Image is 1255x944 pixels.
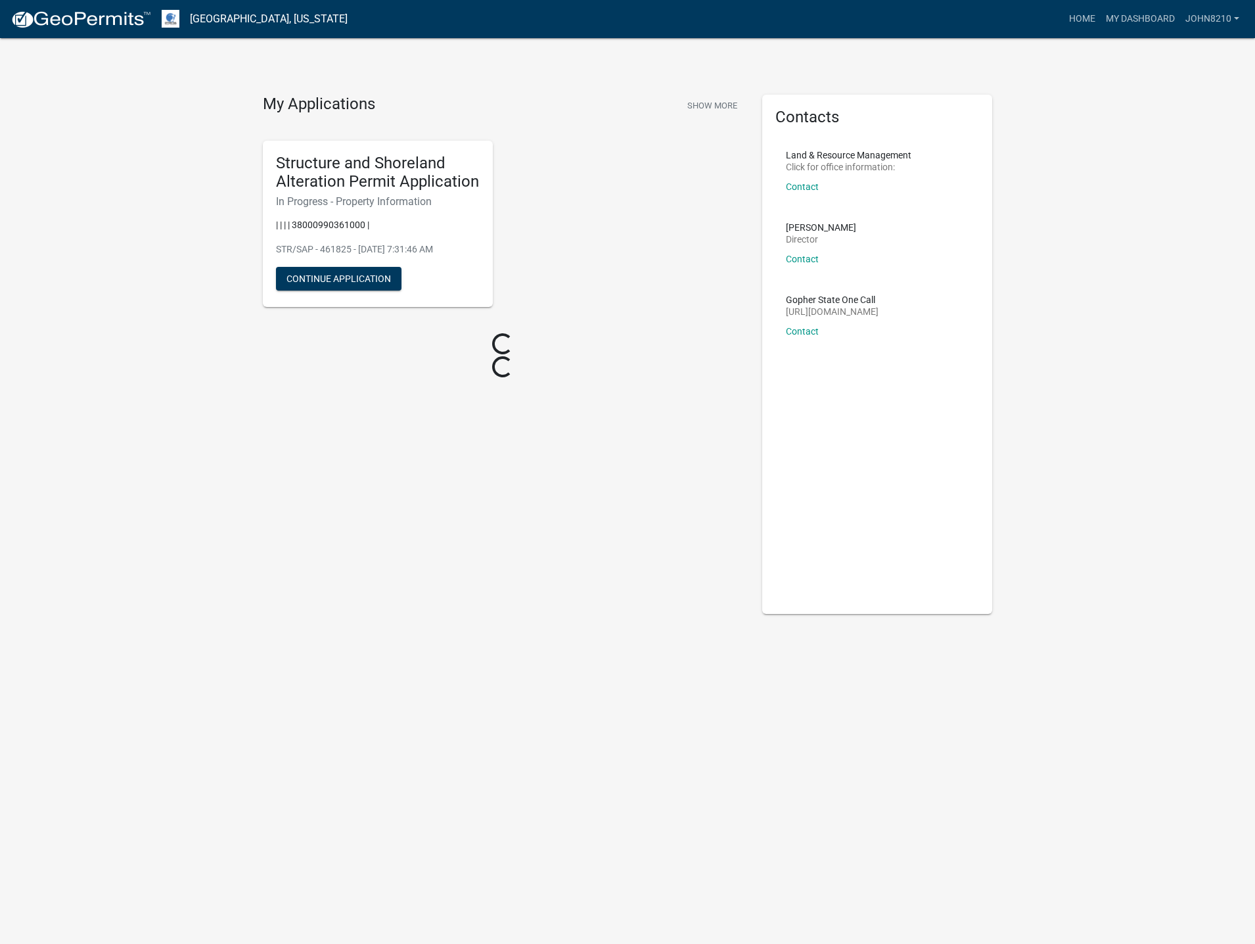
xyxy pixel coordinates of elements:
[1180,7,1244,32] a: john8210
[786,235,856,244] p: Director
[786,254,819,264] a: Contact
[276,195,480,208] h6: In Progress - Property Information
[786,151,911,160] p: Land & Resource Management
[263,95,375,114] h4: My Applications
[786,307,879,316] p: [URL][DOMAIN_NAME]
[786,162,911,172] p: Click for office information:
[276,243,480,256] p: STR/SAP - 461825 - [DATE] 7:31:46 AM
[786,181,819,192] a: Contact
[1101,7,1180,32] a: My Dashboard
[775,108,979,127] h5: Contacts
[276,267,401,291] button: Continue Application
[1064,7,1101,32] a: Home
[786,326,819,337] a: Contact
[162,10,179,28] img: Otter Tail County, Minnesota
[682,95,742,116] button: Show More
[786,223,856,232] p: [PERSON_NAME]
[276,154,480,192] h5: Structure and Shoreland Alteration Permit Application
[190,8,348,30] a: [GEOGRAPHIC_DATA], [US_STATE]
[786,295,879,304] p: Gopher State One Call
[276,218,480,232] p: | | | | 38000990361000 |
